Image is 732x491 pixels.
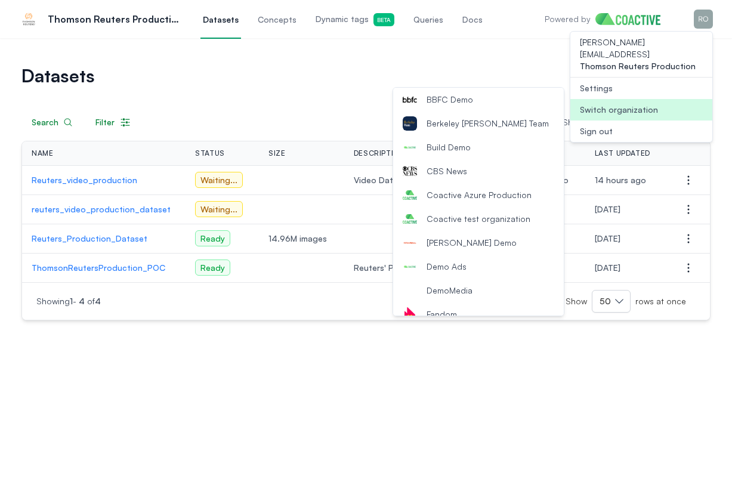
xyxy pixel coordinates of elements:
[403,236,417,250] img: Critical Mass Demo
[316,13,394,26] span: Dynamic tags
[203,14,239,26] span: Datasets
[85,111,141,134] button: Filter
[32,203,176,215] a: reuters_video_production_dataset
[427,285,472,297] span: DemoMedia
[95,116,131,128] div: Filter
[427,141,471,153] span: Build Demo
[694,10,713,29] img: Menu for the logged in user
[427,237,517,249] span: [PERSON_NAME] Demo
[393,255,564,279] button: Demo Ads Demo Ads
[580,36,703,60] span: [PERSON_NAME][EMAIL_ADDRESS]
[36,295,256,307] p: Showing -
[195,260,230,276] span: Ready
[354,149,405,158] span: Description
[21,111,83,134] button: Search
[427,189,532,201] span: Coactive Azure Production
[580,104,658,116] div: Switch organization
[195,230,230,246] span: Ready
[354,262,498,274] span: Reuters' Production POC dataset
[393,183,564,207] button: Coactive Azure Production Coactive Azure Production
[268,149,285,158] span: Size
[570,99,712,121] button: Switch organization
[393,302,564,326] button: Fandom Fandom
[48,12,181,26] p: Thomson Reuters Production
[195,201,243,217] span: Waiting ...
[32,174,176,186] a: Reuters_video_production
[195,172,243,188] span: Waiting ...
[70,296,73,306] span: 1
[79,296,85,306] span: 4
[21,67,613,84] h1: Datasets
[403,164,417,178] img: CBS News
[87,296,101,306] span: of
[32,262,176,274] a: ThomsonReutersProduction_POC
[32,116,73,128] div: Search
[413,14,443,26] span: Queries
[595,13,670,25] img: Home
[427,308,457,320] span: Fandom
[427,165,467,177] span: CBS News
[393,231,564,255] button: Critical Mass Demo [PERSON_NAME] Demo
[403,92,417,107] img: BBFC Demo
[545,13,591,25] p: Powered by
[393,279,564,302] button: DemoMedia
[393,112,564,135] button: Berkeley Haas Team Berkeley [PERSON_NAME] Team
[95,296,101,306] span: 4
[570,78,712,99] a: Settings
[393,135,564,159] button: Build Demo Build Demo
[403,116,417,131] img: Berkeley Haas Team
[403,212,417,226] img: Coactive test organization
[427,261,467,273] span: Demo Ads
[354,174,498,186] span: Video Dataset
[32,233,176,245] a: Reuters_Production_Dataset
[195,149,225,158] span: Status
[393,88,564,112] button: BBFC Demo BBFC Demo
[19,10,38,29] img: Thomson Reuters Production
[268,233,335,245] span: 14.96M images
[403,307,417,322] img: Fandom
[393,207,564,231] button: Coactive test organization Coactive test organization
[580,60,703,72] span: Thomson Reuters Production
[427,94,473,106] span: BBFC Demo
[427,118,549,129] span: Berkeley [PERSON_NAME] Team
[258,14,296,26] span: Concepts
[403,260,417,274] img: Demo Ads
[427,213,530,225] span: Coactive test organization
[403,140,417,155] img: Build Demo
[403,188,417,202] img: Coactive Azure Production
[373,13,394,26] span: Beta
[32,149,53,158] span: Name
[393,159,564,183] button: CBS News CBS News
